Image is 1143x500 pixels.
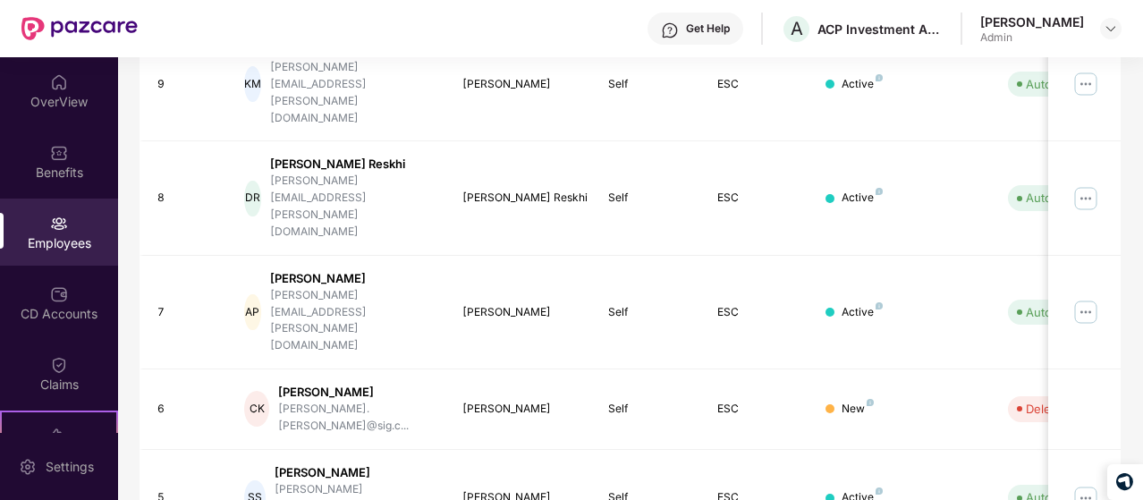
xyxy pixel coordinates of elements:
img: svg+xml;base64,PHN2ZyB4bWxucz0iaHR0cDovL3d3dy53My5vcmcvMjAwMC9zdmciIHdpZHRoPSI4IiBoZWlnaHQ9IjgiIH... [876,487,883,495]
div: 8 [157,190,216,207]
div: Get Help [686,21,730,36]
img: svg+xml;base64,PHN2ZyBpZD0iU2V0dGluZy0yMHgyMCIgeG1sbnM9Imh0dHA6Ly93d3cudzMub3JnLzIwMDAvc3ZnIiB3aW... [19,458,37,476]
div: Active [842,76,883,93]
img: manageButton [1071,184,1100,213]
div: New [842,401,874,418]
div: [PERSON_NAME] [278,384,434,401]
div: Self [608,190,689,207]
div: Active [842,304,883,321]
div: Admin [980,30,1084,45]
div: [PERSON_NAME][EMAIL_ADDRESS][PERSON_NAME][DOMAIN_NAME] [270,287,435,354]
img: svg+xml;base64,PHN2ZyB4bWxucz0iaHR0cDovL3d3dy53My5vcmcvMjAwMC9zdmciIHdpZHRoPSI4IiBoZWlnaHQ9IjgiIH... [876,302,883,309]
div: DR [244,181,260,216]
div: AP [244,294,260,330]
img: svg+xml;base64,PHN2ZyB4bWxucz0iaHR0cDovL3d3dy53My5vcmcvMjAwMC9zdmciIHdpZHRoPSI4IiBoZWlnaHQ9IjgiIH... [867,399,874,406]
div: Self [608,76,689,93]
div: 7 [157,304,216,321]
img: svg+xml;base64,PHN2ZyB4bWxucz0iaHR0cDovL3d3dy53My5vcmcvMjAwMC9zdmciIHdpZHRoPSI4IiBoZWlnaHQ9IjgiIH... [876,74,883,81]
div: [PERSON_NAME].[PERSON_NAME]@sig.c... [278,401,434,435]
div: Self [608,304,689,321]
div: [PERSON_NAME] Reskhi [270,156,435,173]
div: 9 [157,76,216,93]
img: svg+xml;base64,PHN2ZyBpZD0iQ2xhaW0iIHhtbG5zPSJodHRwOi8vd3d3LnczLm9yZy8yMDAwL3N2ZyIgd2lkdGg9IjIwIi... [50,356,68,374]
img: New Pazcare Logo [21,17,138,40]
div: [PERSON_NAME] Reskhi [462,190,580,207]
div: [PERSON_NAME] [980,13,1084,30]
div: ESC [717,190,798,207]
div: [PERSON_NAME] [275,464,434,481]
div: [PERSON_NAME][EMAIL_ADDRESS][PERSON_NAME][DOMAIN_NAME] [270,173,435,240]
div: ESC [717,304,798,321]
img: svg+xml;base64,PHN2ZyBpZD0iRW1wbG95ZWVzIiB4bWxucz0iaHR0cDovL3d3dy53My5vcmcvMjAwMC9zdmciIHdpZHRoPS... [50,215,68,233]
div: Deleted [1026,400,1069,418]
div: ESC [717,76,798,93]
img: svg+xml;base64,PHN2ZyBpZD0iQmVuZWZpdHMiIHhtbG5zPSJodHRwOi8vd3d3LnczLm9yZy8yMDAwL3N2ZyIgd2lkdGg9Ij... [50,144,68,162]
img: svg+xml;base64,PHN2ZyB4bWxucz0iaHR0cDovL3d3dy53My5vcmcvMjAwMC9zdmciIHdpZHRoPSI4IiBoZWlnaHQ9IjgiIH... [876,188,883,195]
div: [PERSON_NAME] [270,270,435,287]
div: [PERSON_NAME] [462,76,580,93]
div: ESC [717,401,798,418]
div: [PERSON_NAME] [462,304,580,321]
img: svg+xml;base64,PHN2ZyB4bWxucz0iaHR0cDovL3d3dy53My5vcmcvMjAwMC9zdmciIHdpZHRoPSIyMSIgaGVpZ2h0PSIyMC... [50,427,68,445]
span: A [791,18,803,39]
div: Auto Verified [1026,189,1097,207]
div: KM [244,66,261,102]
div: 6 [157,401,216,418]
img: svg+xml;base64,PHN2ZyBpZD0iRHJvcGRvd24tMzJ4MzIiIHhtbG5zPSJodHRwOi8vd3d3LnczLm9yZy8yMDAwL3N2ZyIgd2... [1104,21,1118,36]
div: Auto Verified [1026,303,1097,321]
img: svg+xml;base64,PHN2ZyBpZD0iSGVscC0zMngzMiIgeG1sbnM9Imh0dHA6Ly93d3cudzMub3JnLzIwMDAvc3ZnIiB3aWR0aD... [661,21,679,39]
img: manageButton [1071,70,1100,98]
div: Settings [40,458,99,476]
div: [PERSON_NAME] [462,401,580,418]
div: Self [608,401,689,418]
div: CK [244,391,269,427]
img: svg+xml;base64,PHN2ZyBpZD0iSG9tZSIgeG1sbnM9Imh0dHA6Ly93d3cudzMub3JnLzIwMDAvc3ZnIiB3aWR0aD0iMjAiIG... [50,73,68,91]
img: svg+xml;base64,PHN2ZyBpZD0iQ0RfQWNjb3VudHMiIGRhdGEtbmFtZT0iQ0QgQWNjb3VudHMiIHhtbG5zPSJodHRwOi8vd3... [50,285,68,303]
div: Active [842,190,883,207]
img: manageButton [1071,298,1100,326]
div: ACP Investment Advisory Private Limited [817,21,943,38]
div: Auto Verified [1026,75,1097,93]
div: [PERSON_NAME][EMAIL_ADDRESS][PERSON_NAME][DOMAIN_NAME] [270,59,434,126]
